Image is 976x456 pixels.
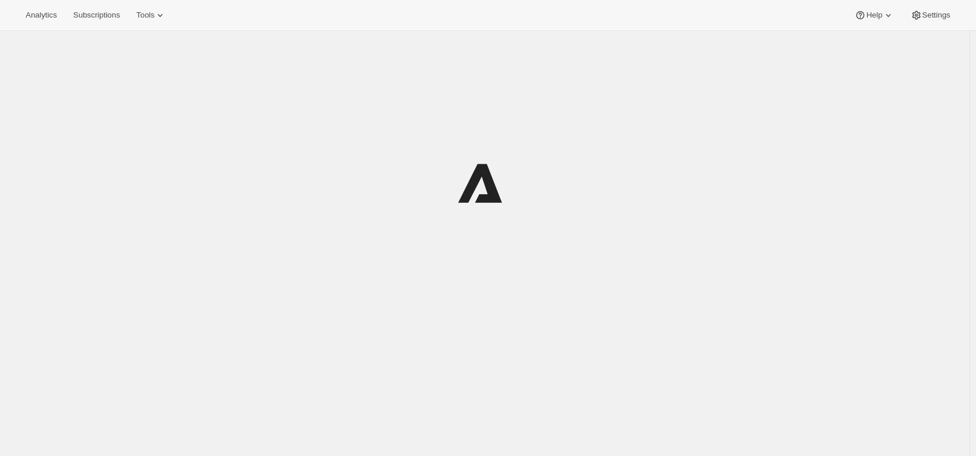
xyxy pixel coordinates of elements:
[129,7,173,23] button: Tools
[19,7,64,23] button: Analytics
[66,7,127,23] button: Subscriptions
[922,11,950,20] span: Settings
[904,7,957,23] button: Settings
[847,7,901,23] button: Help
[866,11,882,20] span: Help
[73,11,120,20] span: Subscriptions
[136,11,154,20] span: Tools
[26,11,57,20] span: Analytics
